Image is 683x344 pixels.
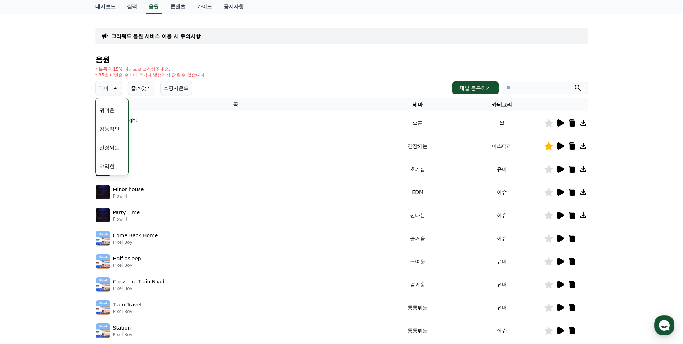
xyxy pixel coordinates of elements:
img: music [96,185,110,199]
p: Party Time [113,209,140,216]
td: 이슈 [460,319,544,342]
td: 유머 [460,158,544,181]
a: 크리워드 음원 서비스 이용 시 유의사항 [111,32,201,40]
button: 귀여운 [96,102,117,118]
td: 이슈 [460,204,544,227]
td: 유머 [460,250,544,273]
p: Flow H [113,193,144,199]
img: music [96,277,110,292]
img: music [96,231,110,246]
img: music [96,254,110,269]
td: 미스터리 [460,134,544,158]
p: Minor house [113,186,144,193]
th: 곡 [95,98,376,111]
a: 홈 [2,229,48,247]
td: 이슈 [460,181,544,204]
td: 호기심 [376,158,460,181]
td: 통통튀는 [376,319,460,342]
td: 신나는 [376,204,460,227]
p: Pixel Boy [113,286,165,291]
p: Cross the Train Road [113,278,165,286]
button: 쇼핑사운드 [160,81,192,95]
td: 유머 [460,296,544,319]
td: 귀여운 [376,250,460,273]
span: 대화 [66,240,75,246]
td: 슬픈 [376,111,460,134]
td: 즐거움 [376,227,460,250]
p: Flow H [113,216,140,222]
p: Pixel Boy [113,332,132,338]
button: 감동적인 [96,121,122,137]
td: 긴장되는 [376,134,460,158]
td: 썰 [460,111,544,134]
a: 설정 [93,229,138,247]
th: 테마 [376,98,460,111]
p: Come Back Home [113,232,158,239]
img: music [96,300,110,315]
img: music [96,323,110,338]
p: Pixel Boy [113,263,141,268]
img: music [96,208,110,222]
p: Train Travel [113,301,142,309]
button: 채널 등록하기 [452,81,498,94]
td: 통통튀는 [376,296,460,319]
button: 코믹한 [96,158,117,174]
p: * 35초 미만은 수익이 적거나 발생하지 않을 수 있습니다. [95,72,206,78]
span: 설정 [111,239,120,245]
h4: 음원 [95,56,588,63]
p: Station [113,324,131,332]
p: Pixel Boy [113,239,158,245]
td: 즐거움 [376,273,460,296]
p: Sad Night [113,116,138,124]
p: * 볼륨은 15% 이상으로 설정해주세요. [95,66,206,72]
td: 이슈 [460,227,544,250]
p: Pixel Boy [113,309,142,314]
p: Half asleep [113,255,141,263]
span: 홈 [23,239,27,245]
button: 테마 [95,81,122,95]
td: 유머 [460,273,544,296]
td: EDM [376,181,460,204]
button: 긴장되는 [96,140,122,155]
a: 대화 [48,229,93,247]
p: 테마 [99,83,109,93]
button: 즐겨찾기 [128,81,154,95]
th: 카테고리 [460,98,544,111]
